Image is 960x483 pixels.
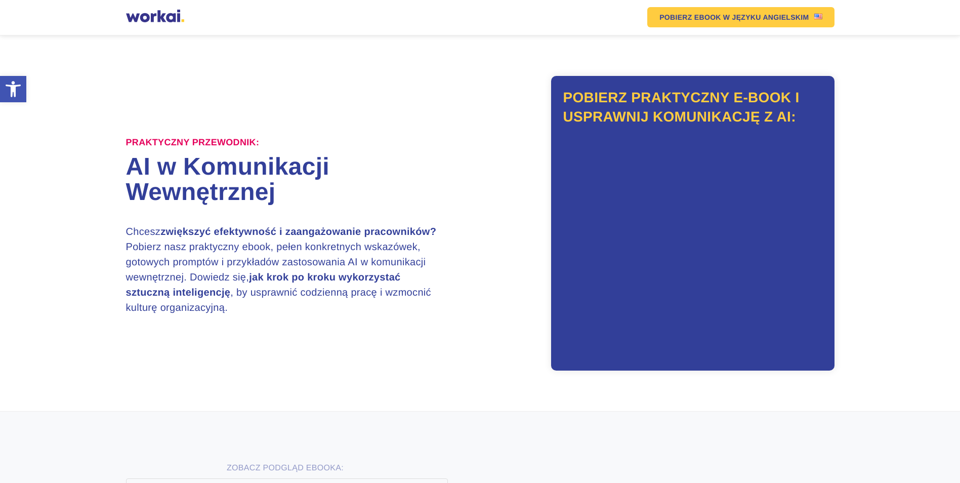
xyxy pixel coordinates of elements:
[160,226,436,237] strong: zwiększyć efektywność i zaangażowanie pracowników?
[126,137,260,148] label: Praktyczny przewodnik:
[563,88,822,127] h2: Pobierz praktyczny e-book i usprawnij komunikację z AI:
[814,14,822,19] img: US flag
[126,154,480,205] h1: AI w Komunikacji Wewnętrznej
[126,272,401,298] strong: jak krok po kroku wykorzystać sztuczną inteligencję
[647,7,834,27] a: POBIERZ EBOOKW JĘZYKU ANGIELSKIMUS flag
[126,224,445,315] h3: Chcesz Pobierz nasz praktyczny ebook, pełen konkretnych wskazówek, gotowych promptów i przykładów...
[659,14,721,21] em: POBIERZ EBOOK
[564,138,822,352] iframe: Form 0
[126,462,445,474] p: ZOBACZ PODGLĄD EBOOKA:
